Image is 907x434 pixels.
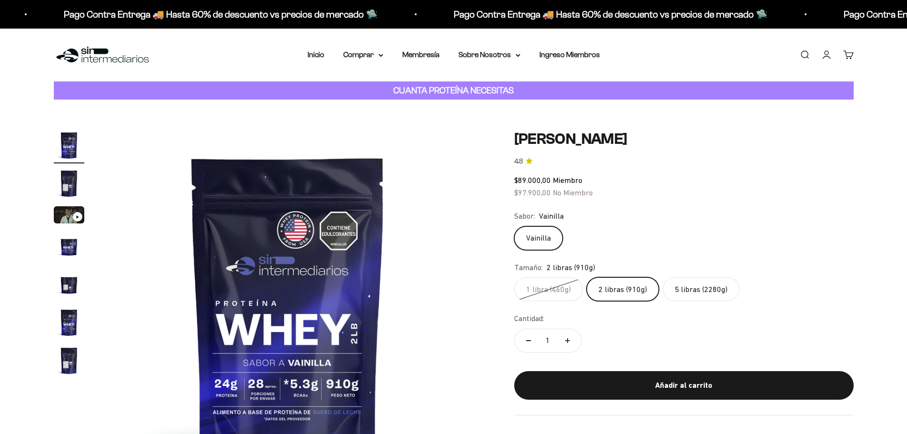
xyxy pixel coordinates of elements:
img: Proteína Whey - Vainilla [54,345,84,376]
span: Vainilla [539,210,564,222]
button: Reducir cantidad [515,329,542,352]
button: Ir al artículo 3 [54,206,84,226]
button: Aumentar cantidad [554,329,581,352]
p: Pago Contra Entrega 🚚 Hasta 60% de descuento vs precios de mercado 🛸 [452,7,766,22]
img: Proteína Whey - Vainilla [54,269,84,300]
span: 2 libras (910g) [547,262,595,274]
div: Añadir al carrito [533,379,835,392]
span: Miembro [553,176,582,184]
label: Cantidad: [514,313,544,325]
a: 4.84.8 de 5.0 estrellas [514,156,854,167]
h1: [PERSON_NAME] [514,130,854,148]
img: Proteína Whey - Vainilla [54,168,84,199]
legend: Tamaño: [514,262,543,274]
strong: CUANTA PROTEÍNA NECESITAS [393,85,514,95]
button: Ir al artículo 1 [54,130,84,163]
legend: Sabor: [514,210,535,222]
a: Membresía [402,50,439,59]
button: Ir al artículo 5 [54,269,84,303]
summary: Comprar [343,49,383,61]
button: Ir al artículo 4 [54,231,84,264]
button: Ir al artículo 7 [54,345,84,379]
img: Proteína Whey - Vainilla [54,307,84,338]
a: Ingreso Miembros [539,50,600,59]
button: Ir al artículo 2 [54,168,84,202]
span: No Miembro [553,188,593,197]
img: Proteína Whey - Vainilla [54,130,84,161]
a: Inicio [308,50,324,59]
span: $89.000,00 [514,176,551,184]
button: Ir al artículo 6 [54,307,84,341]
p: Pago Contra Entrega 🚚 Hasta 60% de descuento vs precios de mercado 🛸 [62,7,376,22]
span: $97.900,00 [514,188,551,197]
span: 4.8 [514,156,523,167]
button: Añadir al carrito [514,371,854,400]
img: Proteína Whey - Vainilla [54,231,84,262]
summary: Sobre Nosotros [458,49,520,61]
